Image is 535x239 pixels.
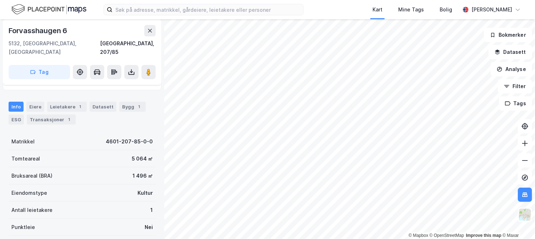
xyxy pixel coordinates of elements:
[372,5,382,14] div: Kart
[499,205,535,239] iframe: Chat Widget
[11,172,52,180] div: Bruksareal (BRA)
[27,115,76,124] div: Transaksjoner
[491,62,532,76] button: Analyse
[398,5,424,14] div: Mine Tags
[489,45,532,59] button: Datasett
[106,137,153,146] div: 4601-207-85-0-0
[440,5,452,14] div: Bolig
[471,5,512,14] div: [PERSON_NAME]
[498,79,532,93] button: Filter
[145,223,153,232] div: Nei
[466,233,501,238] a: Improve this map
[409,233,428,238] a: Mapbox
[9,65,70,79] button: Tag
[132,154,153,163] div: 5 064 ㎡
[11,154,40,163] div: Tomteareal
[11,206,52,214] div: Antall leietakere
[112,4,303,15] input: Søk på adresse, matrikkel, gårdeiere, leietakere eller personer
[47,102,87,112] div: Leietakere
[136,103,143,110] div: 1
[484,28,532,42] button: Bokmerker
[11,3,86,16] img: logo.f888ab2527a4732fd821a326f86c7f29.svg
[9,39,100,56] div: 5132, [GEOGRAPHIC_DATA], [GEOGRAPHIC_DATA]
[430,233,464,238] a: OpenStreetMap
[77,103,84,110] div: 1
[9,25,69,36] div: Forvasshaugen 6
[499,205,535,239] div: Kontrollprogram for chat
[90,102,116,112] div: Datasett
[132,172,153,180] div: 1 496 ㎡
[150,206,153,214] div: 1
[11,223,35,232] div: Punktleie
[11,189,47,197] div: Eiendomstype
[137,189,153,197] div: Kultur
[100,39,156,56] div: [GEOGRAPHIC_DATA], 207/85
[499,96,532,111] button: Tags
[9,102,24,112] div: Info
[9,115,24,124] div: ESG
[11,137,35,146] div: Matrikkel
[66,116,73,123] div: 1
[119,102,146,112] div: Bygg
[26,102,44,112] div: Eiere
